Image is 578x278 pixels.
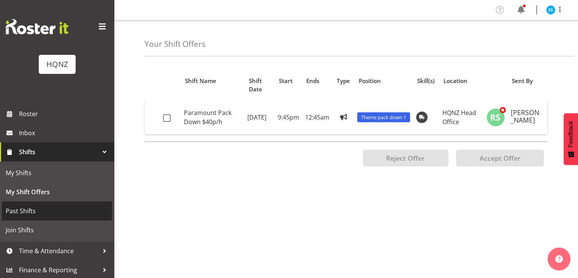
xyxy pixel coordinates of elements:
[244,101,274,134] td: [DATE]
[479,153,520,163] span: Accept Offer
[302,101,333,134] td: 12:45am
[417,77,435,85] span: Skill(s)
[361,114,406,121] span: Theme pack down 1
[486,108,505,126] img: rachael-simpson131.jpg
[19,146,99,158] span: Shifts
[275,101,302,134] td: 9:45pm
[564,113,578,165] button: Feedback - Show survey
[546,5,555,14] img: sandra-sabrina-yazmin10066.jpg
[2,163,112,182] a: My Shifts
[555,255,563,263] img: help-xxl-2.png
[185,77,216,85] span: Shift Name
[337,77,350,85] span: Type
[46,59,68,70] div: HQNZ
[249,77,271,94] span: Shift Date
[6,224,108,236] span: Join Shifts
[359,77,381,85] span: Position
[567,121,574,147] span: Feedback
[6,186,108,198] span: My Shift Offers
[439,101,483,134] td: HQNZ Head Office
[19,108,110,120] span: Roster
[456,150,544,166] button: Accept Offer
[386,153,425,163] span: Reject Offer
[6,167,108,179] span: My Shifts
[181,101,244,134] td: Paramount Pack Down $40p/h
[511,109,541,124] h5: [PERSON_NAME]
[2,182,112,201] a: My Shift Offers
[2,201,112,220] a: Past Shifts
[306,77,319,85] span: Ends
[144,40,206,48] h4: Your Shift Offers
[279,77,293,85] span: Start
[2,220,112,240] a: Join Shifts
[19,245,99,257] span: Time & Attendance
[512,77,533,85] span: Sent By
[6,19,68,34] img: Rosterit website logo
[443,77,467,85] span: Location
[363,150,448,166] button: Reject Offer
[6,205,108,217] span: Past Shifts
[19,264,99,276] span: Finance & Reporting
[19,127,110,139] span: Inbox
